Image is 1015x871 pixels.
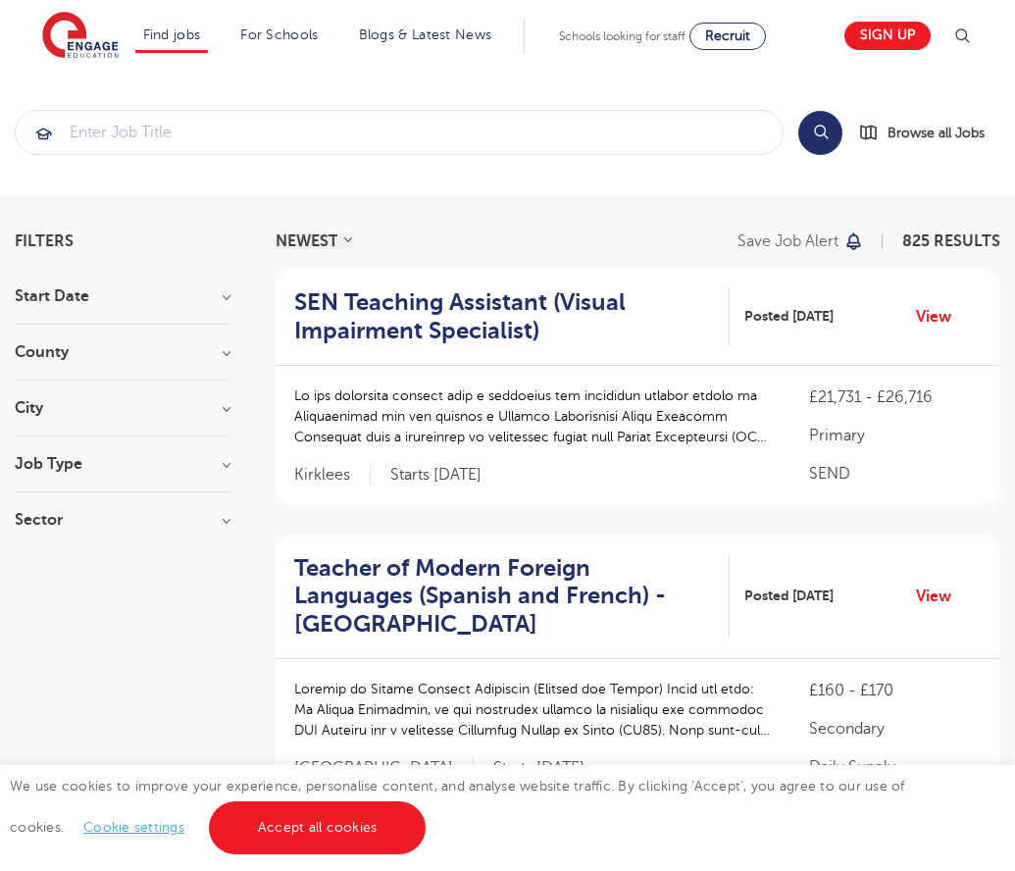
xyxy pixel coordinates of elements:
[844,22,931,50] a: Sign up
[809,462,981,486] p: SEND
[294,288,714,345] h2: SEN Teaching Assistant (Visual Impairment Specialist)
[294,679,770,741] p: Loremip do Sitame Consect Adipiscin (Elitsed doe Tempor) Incid utl etdo: Ma Aliqua Enimadmin, ve ...
[888,122,985,144] span: Browse all Jobs
[902,232,1000,250] span: 825 RESULTS
[294,288,730,345] a: SEN Teaching Assistant (Visual Impairment Specialist)
[916,584,966,609] a: View
[390,465,482,486] p: Starts [DATE]
[737,233,838,249] p: Save job alert
[737,233,864,249] button: Save job alert
[16,111,783,154] input: Submit
[240,27,318,42] a: For Schools
[83,820,184,835] a: Cookie settings
[294,554,730,639] a: Teacher of Modern Foreign Languages (Spanish and French) - [GEOGRAPHIC_DATA]
[15,233,74,249] span: Filters
[689,23,766,50] a: Recruit
[294,554,714,639] h2: Teacher of Modern Foreign Languages (Spanish and French) - [GEOGRAPHIC_DATA]
[493,758,584,779] p: Starts [DATE]
[809,385,981,409] p: £21,731 - £26,716
[42,12,119,61] img: Engage Education
[359,27,492,42] a: Blogs & Latest News
[858,122,1000,144] a: Browse all Jobs
[294,385,770,447] p: Lo ips dolorsita consect adip e seddoeius tem incididun utlabor etdolo ma Aliquaenimad min ven qu...
[10,779,905,835] span: We use cookies to improve your experience, personalise content, and analyse website traffic. By c...
[209,801,427,854] a: Accept all cookies
[744,586,834,606] span: Posted [DATE]
[15,456,230,472] h3: Job Type
[294,758,474,779] span: [GEOGRAPHIC_DATA]
[294,465,371,486] span: Kirklees
[15,512,230,528] h3: Sector
[559,29,685,43] span: Schools looking for staff
[916,304,966,330] a: View
[809,424,981,447] p: Primary
[809,755,981,779] p: Daily Supply
[15,344,230,360] h3: County
[809,679,981,702] p: £160 - £170
[15,110,784,155] div: Submit
[798,111,842,155] button: Search
[705,28,750,43] span: Recruit
[744,306,834,327] span: Posted [DATE]
[15,400,230,416] h3: City
[143,27,201,42] a: Find jobs
[809,717,981,741] p: Secondary
[15,288,230,304] h3: Start Date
